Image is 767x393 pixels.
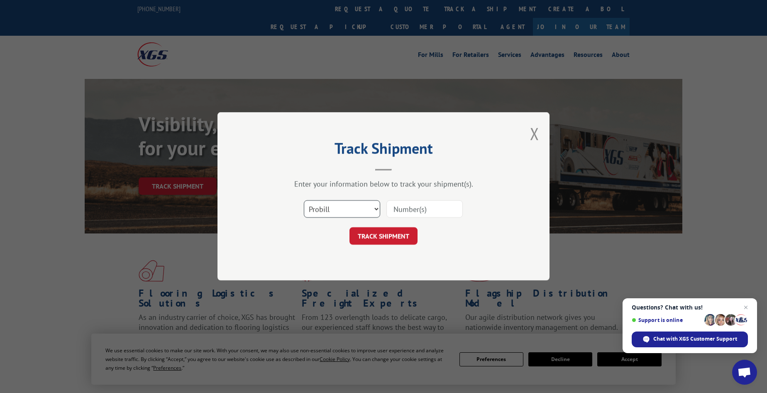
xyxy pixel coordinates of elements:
[530,123,539,145] button: Close modal
[741,302,751,312] span: Close chat
[653,335,737,343] span: Chat with XGS Customer Support
[632,317,701,323] span: Support is online
[632,332,748,347] div: Chat with XGS Customer Support
[732,360,757,385] div: Open chat
[349,228,418,245] button: TRACK SHIPMENT
[632,304,748,311] span: Questions? Chat with us!
[259,142,508,158] h2: Track Shipment
[386,201,463,218] input: Number(s)
[259,179,508,189] div: Enter your information below to track your shipment(s).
